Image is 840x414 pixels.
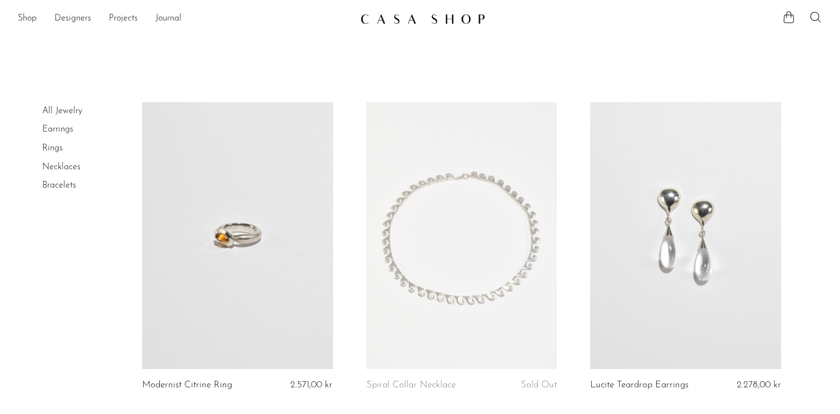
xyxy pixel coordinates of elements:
span: 2.571,00 kr [290,380,333,390]
a: Projects [109,12,138,26]
a: All Jewelry [42,107,82,115]
a: Earrings [42,125,73,134]
a: Necklaces [42,163,81,171]
a: Journal [155,12,182,26]
span: 2.278,00 kr [737,380,781,390]
span: Sold Out [521,380,557,390]
a: Lucite Teardrop Earrings [590,380,688,390]
ul: NEW HEADER MENU [18,9,351,28]
nav: Desktop navigation [18,9,351,28]
a: Modernist Citrine Ring [142,380,232,390]
a: Bracelets [42,181,76,190]
a: Spiral Collar Necklace [366,380,456,390]
a: Shop [18,12,37,26]
a: Designers [54,12,91,26]
a: Rings [42,144,63,153]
